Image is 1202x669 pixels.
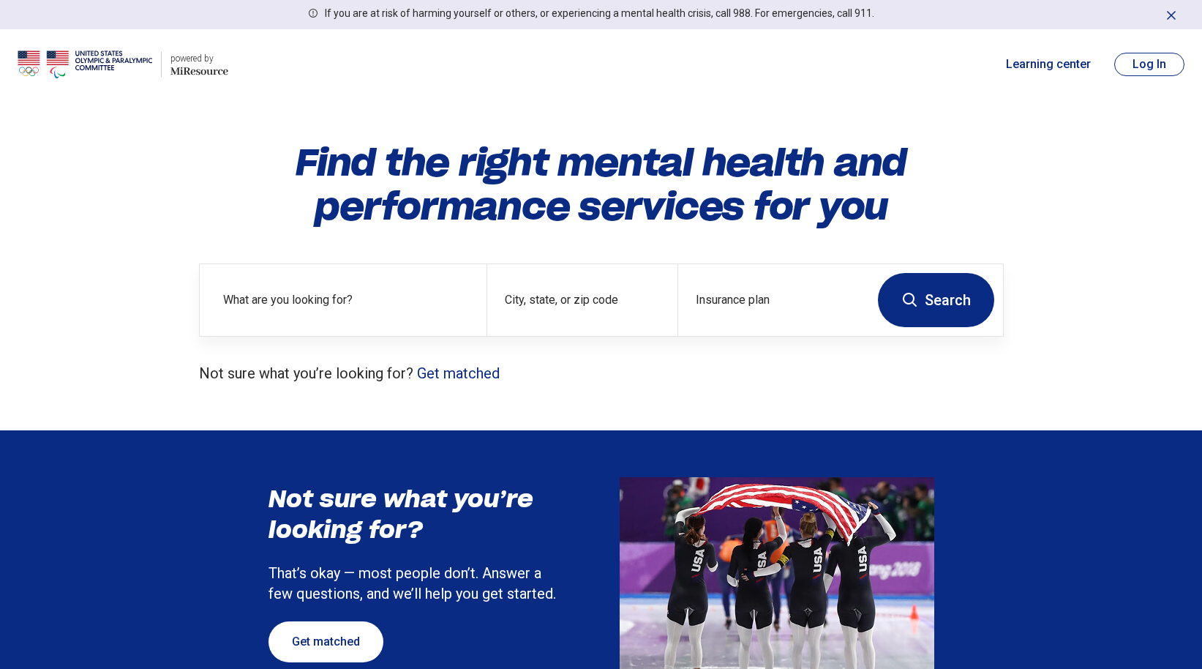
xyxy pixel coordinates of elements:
p: If you are at risk of harming yourself or others, or experiencing a mental health crisis, call 98... [325,6,874,21]
img: USOPC [18,47,152,82]
h3: Not sure what you’re looking for? [268,484,561,545]
p: That’s okay — most people don’t. Answer a few questions, and we’ll help you get started. [268,563,561,604]
a: Learning center [1006,56,1091,73]
button: Dismiss [1164,6,1179,23]
a: Get matched [417,365,500,382]
label: What are you looking for? [223,291,469,309]
div: powered by [170,52,228,65]
a: USOPCpowered by [18,47,228,82]
h1: Find the right mental health and performance services for you [199,141,1004,228]
button: Log In [1114,53,1184,76]
a: Get matched [268,621,383,662]
button: Search [878,273,994,327]
p: Not sure what you’re looking for? [199,363,1004,384]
